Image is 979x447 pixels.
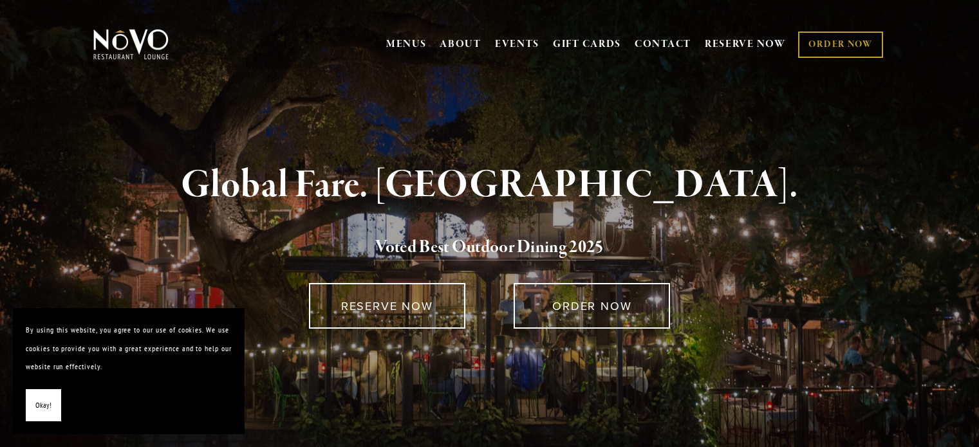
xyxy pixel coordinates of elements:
a: Voted Best Outdoor Dining 202 [375,236,595,260]
a: CONTACT [635,32,691,57]
h2: 5 [115,234,865,261]
a: EVENTS [495,38,539,51]
a: ORDER NOW [514,283,670,329]
span: Okay! [35,396,51,415]
a: GIFT CARDS [553,32,621,57]
button: Okay! [26,389,61,422]
p: By using this website, you agree to our use of cookies. We use cookies to provide you with a grea... [26,321,232,376]
a: RESERVE NOW [309,283,465,329]
a: ORDER NOW [798,32,882,58]
a: RESERVE NOW [705,32,786,57]
a: ABOUT [440,38,481,51]
section: Cookie banner [13,308,245,434]
img: Novo Restaurant &amp; Lounge [91,28,171,60]
a: MENUS [386,38,427,51]
strong: Global Fare. [GEOGRAPHIC_DATA]. [181,161,798,210]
